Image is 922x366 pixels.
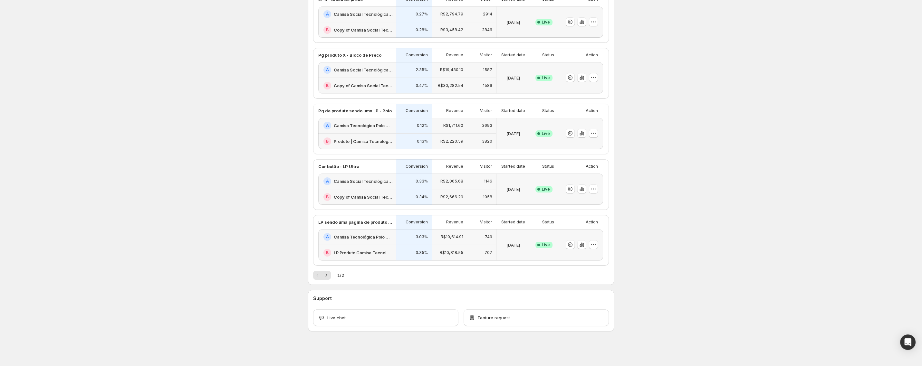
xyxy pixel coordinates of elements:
p: 0.28% [416,27,428,33]
p: Action [586,52,598,58]
p: 1058 [483,194,492,200]
p: Started date [501,164,525,169]
p: Status [542,108,554,113]
p: 2.35% [416,67,428,72]
p: Revenue [446,108,463,113]
p: [DATE] [506,19,520,25]
h2: A [326,179,329,184]
p: 2846 [482,27,492,33]
h2: B [326,27,329,33]
p: Revenue [446,164,463,169]
p: R$2,220.59 [440,139,463,144]
h2: LP Produto Camisa Tecnológica Polo Ultra Masculina | Praticidade e [PERSON_NAME] | Consolatio [334,249,392,256]
span: Live chat [327,314,346,321]
span: Live [542,75,550,80]
span: Live [542,131,550,136]
h2: B [326,139,329,144]
div: Open Intercom Messenger [900,334,916,350]
p: R$19,430.10 [440,67,463,72]
h2: A [326,12,329,17]
h2: A [326,67,329,72]
p: 3820 [482,139,492,144]
p: Started date [501,220,525,225]
button: Next [322,271,331,280]
p: Status [542,220,554,225]
p: Status [542,52,554,58]
span: Live [542,20,550,25]
p: 707 [485,250,492,255]
p: Conversion [406,108,428,113]
p: Status [542,164,554,169]
p: 3693 [482,123,492,128]
p: [DATE] [506,242,520,248]
p: Visitor [480,164,492,169]
p: 3.03% [416,234,428,239]
h2: Camisa Social Tecnológica Ultra-Stretch Masculina | Praticidade e [PERSON_NAME] | Consolatio [334,178,392,184]
p: 2914 [483,12,492,17]
p: Pg de produto sendo uma LP - Polo [318,108,392,114]
p: [DATE] [506,186,520,192]
span: 1 / 2 [337,272,344,278]
p: Conversion [406,220,428,225]
span: Live [542,242,550,248]
h2: A [326,234,329,239]
h2: Copy of Camisa Social Tecnológica X-Tretch Masculina | Praticidade e [PERSON_NAME] | Consolatio [334,27,392,33]
p: R$10,614.91 [441,234,463,239]
p: 0.12% [417,123,428,128]
p: Visitor [480,220,492,225]
p: R$30,282.54 [438,83,463,88]
p: 0.27% [416,12,428,17]
p: 1146 [484,179,492,184]
p: R$2,065.68 [440,179,463,184]
p: 0.34% [416,194,428,200]
p: R$2,794.79 [440,12,463,17]
h2: Camisa Tecnológica Polo Ultra Masculina | Praticidade e [PERSON_NAME] | Consolatio [334,122,392,129]
h3: Support [313,295,332,302]
p: Started date [501,52,525,58]
h2: B [326,83,329,88]
p: 0.33% [416,179,428,184]
p: [DATE] [506,130,520,137]
p: 3.47% [416,83,428,88]
p: 0.13% [417,139,428,144]
p: 749 [485,234,492,239]
h2: A [326,123,329,128]
p: R$3,458.42 [440,27,463,33]
h2: B [326,250,329,255]
h2: Copy of Camisa Social Tecnológica Ultra-Stretch Masculina | Praticidade e [PERSON_NAME] | Consolatio [334,194,392,200]
p: [DATE] [506,75,520,81]
h2: Copy of Camisa Social Tecnológica X-Tretch Masculina | Praticidade e [PERSON_NAME] | Consolatio [334,82,392,89]
p: Action [586,220,598,225]
p: Revenue [446,220,463,225]
p: Cor botão - LP Ultra [318,163,360,170]
p: 1589 [483,83,492,88]
p: R$2,666.29 [440,194,463,200]
p: R$1,711.60 [443,123,463,128]
h2: Produto | Camisa Tecnológica Polo Ultra Masculina | Praticidade e [PERSON_NAME] | Consolatio [334,138,392,145]
p: Action [586,108,598,113]
p: 1587 [483,67,492,72]
p: LP sendo uma página de produto - Polo [318,219,392,225]
p: Revenue [446,52,463,58]
p: R$10,818.55 [440,250,463,255]
p: Conversion [406,164,428,169]
span: Live [542,187,550,192]
p: Visitor [480,52,492,58]
p: Pg produto X - Bloco de Preco [318,52,381,58]
span: Feature request [478,314,510,321]
nav: Pagination [313,271,331,280]
p: Visitor [480,108,492,113]
p: Started date [501,108,525,113]
p: 3.35% [416,250,428,255]
h2: Camisa Tecnológica Polo Ultra Masculina | Praticidade e [PERSON_NAME] | Consolatio [334,234,392,240]
p: Action [586,164,598,169]
h2: Camisa Social Tecnológica X-Tretch Masculina | Praticidade e [PERSON_NAME] | Consolatio [334,67,392,73]
h2: B [326,194,329,200]
p: Conversion [406,52,428,58]
h2: Camisa Social Tecnológica X-Tretch Masculina | Praticidade e [PERSON_NAME] | Consolatio [334,11,392,17]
